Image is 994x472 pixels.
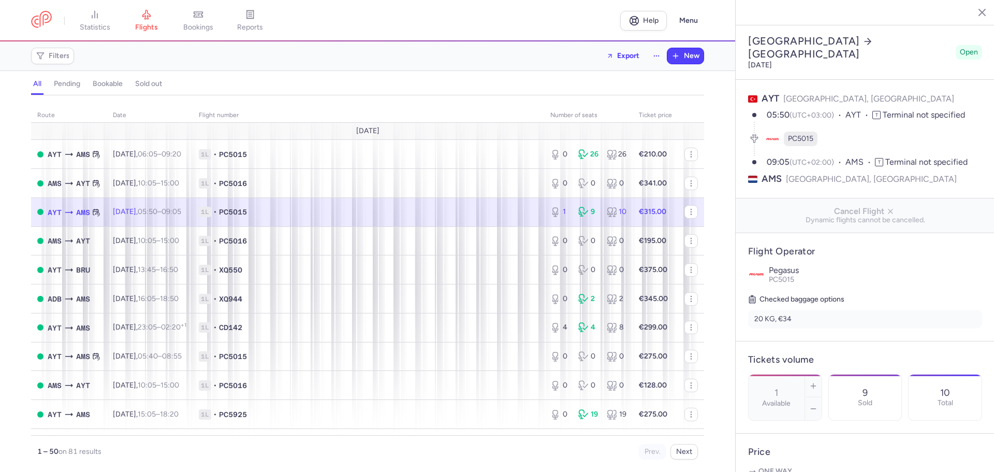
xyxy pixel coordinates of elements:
[183,23,213,32] span: bookings
[138,179,179,188] span: –
[160,179,179,188] time: 15:00
[762,93,779,104] span: AYT
[138,352,158,361] time: 05:40
[138,265,178,274] span: –
[113,323,186,332] span: [DATE],
[767,157,790,167] time: 09:05
[219,236,247,246] span: PC5016
[162,150,181,159] time: 09:20
[550,351,570,362] div: 0
[578,380,598,391] div: 0
[607,149,626,160] div: 26
[135,79,162,89] h4: sold out
[767,110,790,120] time: 05:50
[138,323,186,332] span: –
[858,399,872,407] p: Sold
[550,322,570,333] div: 4
[786,173,957,185] span: [GEOGRAPHIC_DATA], [GEOGRAPHIC_DATA]
[748,446,982,458] h4: Price
[790,158,834,167] span: (UTC+02:00)
[76,322,90,334] span: AMS
[639,444,666,460] button: Prev.
[121,9,172,32] a: flights
[76,351,90,362] span: AMS
[213,236,217,246] span: •
[48,409,62,420] span: AYT
[748,310,982,328] li: 20 KG, €34
[762,399,791,408] label: Available
[607,265,626,275] div: 0
[639,323,667,332] strong: €299.00
[875,158,883,166] span: T
[48,235,62,247] span: AMS
[160,265,178,274] time: 16:50
[162,207,181,216] time: 09:05
[684,52,699,60] span: New
[639,179,667,188] strong: €341.00
[872,111,881,119] span: T
[224,9,276,32] a: reports
[213,207,217,217] span: •
[76,235,90,247] span: AYT
[863,388,868,398] p: 9
[138,410,179,419] span: –
[199,149,211,160] span: 1L
[237,23,263,32] span: reports
[607,322,626,333] div: 8
[639,294,668,303] strong: €345.00
[790,111,834,120] span: (UTC+03:00)
[213,294,217,304] span: •
[643,17,659,24] span: Help
[193,108,544,123] th: Flight number
[639,410,667,419] strong: €275.00
[748,354,982,366] h4: Tickets volume
[199,207,211,217] span: 1L
[113,179,179,188] span: [DATE],
[578,322,598,333] div: 4
[219,351,247,362] span: PC5015
[883,110,965,120] span: Terminal not specified
[639,352,667,361] strong: €275.00
[138,207,157,216] time: 05:50
[113,150,181,159] span: [DATE],
[113,207,181,216] span: [DATE],
[54,79,80,89] h4: pending
[550,178,570,189] div: 0
[199,380,211,391] span: 1L
[48,178,62,189] span: AMS
[93,79,123,89] h4: bookable
[219,265,242,275] span: XQ550
[160,381,179,390] time: 15:00
[76,293,90,305] span: AMS
[199,351,211,362] span: 1L
[578,265,598,275] div: 0
[219,178,247,189] span: PC5016
[578,149,598,160] div: 26
[138,265,156,274] time: 13:45
[138,294,179,303] span: –
[550,409,570,420] div: 0
[32,48,74,64] button: Filters
[213,149,217,160] span: •
[48,380,62,391] span: AMS
[181,322,186,328] sup: +1
[199,265,211,275] span: 1L
[199,236,211,246] span: 1L
[607,178,626,189] div: 0
[744,216,986,224] span: Dynamic flights cannot be cancelled.
[219,294,242,304] span: XQ944
[48,149,62,160] span: AYT
[550,380,570,391] div: 0
[639,265,667,274] strong: €375.00
[762,173,782,185] span: AMS
[31,11,52,30] a: CitizenPlane red outlined logo
[578,351,598,362] div: 0
[113,410,179,419] span: [DATE],
[607,409,626,420] div: 19
[138,150,157,159] time: 06:05
[639,150,667,159] strong: €210.00
[667,48,704,64] button: New
[219,149,247,160] span: PC5015
[138,381,156,390] time: 10:05
[578,178,598,189] div: 0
